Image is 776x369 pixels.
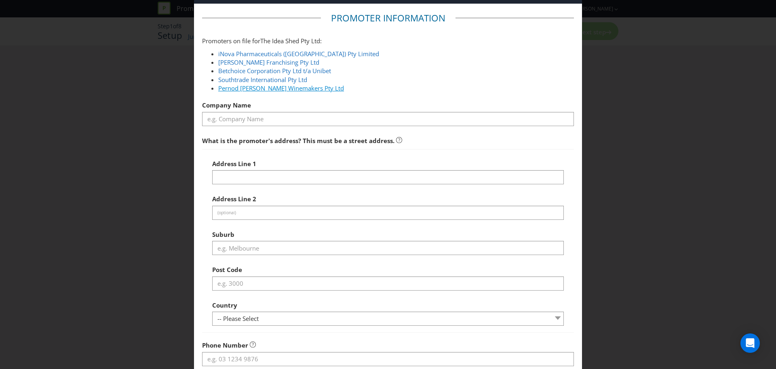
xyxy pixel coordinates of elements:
legend: Promoter Information [321,12,455,25]
a: Southtrade International Pty Ltd [218,76,307,84]
span: The Idea Shed Pty Ltd [260,37,320,45]
a: Betchoice Corporation Pty Ltd t/a Unibet [218,67,331,75]
input: e.g. 3000 [212,276,564,291]
span: : [320,37,322,45]
a: [PERSON_NAME] Franchising Pty Ltd [218,58,319,66]
span: Suburb [212,230,234,238]
span: What is the promoter's address? This must be a street address. [202,137,394,145]
span: Phone Number [202,341,248,349]
input: e.g. Melbourne [212,241,564,255]
span: Promoters on file for [202,37,260,45]
input: e.g. 03 1234 9876 [202,352,574,366]
span: Post Code [212,266,242,274]
div: Open Intercom Messenger [740,333,760,353]
span: Address Line 2 [212,195,256,203]
span: Country [212,301,237,309]
a: Pernod [PERSON_NAME] Winemakers Pty Ltd [218,84,344,92]
span: Company Name [202,101,251,109]
input: e.g. Company Name [202,112,574,126]
span: Address Line 1 [212,160,256,168]
a: iNova Pharmaceuticals ([GEOGRAPHIC_DATA]) Pty Limited [218,50,379,58]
